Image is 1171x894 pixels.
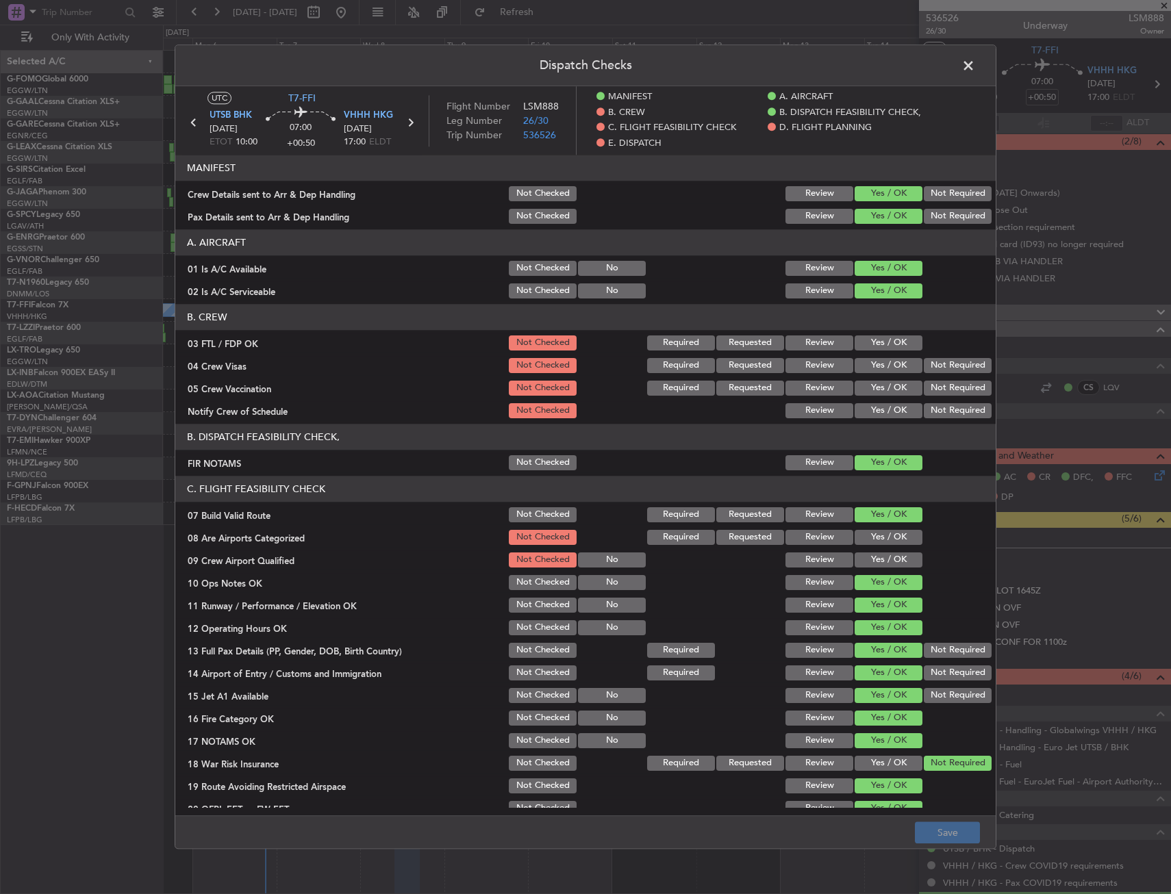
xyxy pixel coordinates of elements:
button: Not Required [924,665,992,680]
button: Yes / OK [855,733,922,748]
button: Not Required [924,381,992,396]
button: Not Required [924,688,992,703]
button: Yes / OK [855,335,922,350]
button: Yes / OK [855,455,922,470]
button: Yes / OK [855,186,922,201]
header: Dispatch Checks [175,45,996,86]
button: Not Required [924,756,992,771]
button: Yes / OK [855,507,922,522]
button: Yes / OK [855,209,922,224]
button: Not Required [924,186,992,201]
button: Yes / OK [855,598,922,613]
button: Yes / OK [855,620,922,635]
button: Yes / OK [855,711,922,726]
button: Yes / OK [855,552,922,567]
button: Yes / OK [855,778,922,793]
button: Yes / OK [855,801,922,816]
button: Yes / OK [855,530,922,545]
button: Yes / OK [855,756,922,771]
span: B. DISPATCH FEASIBILITY CHECK, [779,106,921,120]
button: Yes / OK [855,665,922,680]
button: Not Required [924,403,992,418]
button: Yes / OK [855,358,922,373]
button: Yes / OK [855,283,922,298]
button: Not Required [924,643,992,658]
button: Yes / OK [855,261,922,276]
button: Yes / OK [855,403,922,418]
button: Yes / OK [855,688,922,703]
button: Yes / OK [855,643,922,658]
button: Not Required [924,209,992,224]
button: Not Required [924,358,992,373]
button: Yes / OK [855,575,922,590]
button: Yes / OK [855,381,922,396]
